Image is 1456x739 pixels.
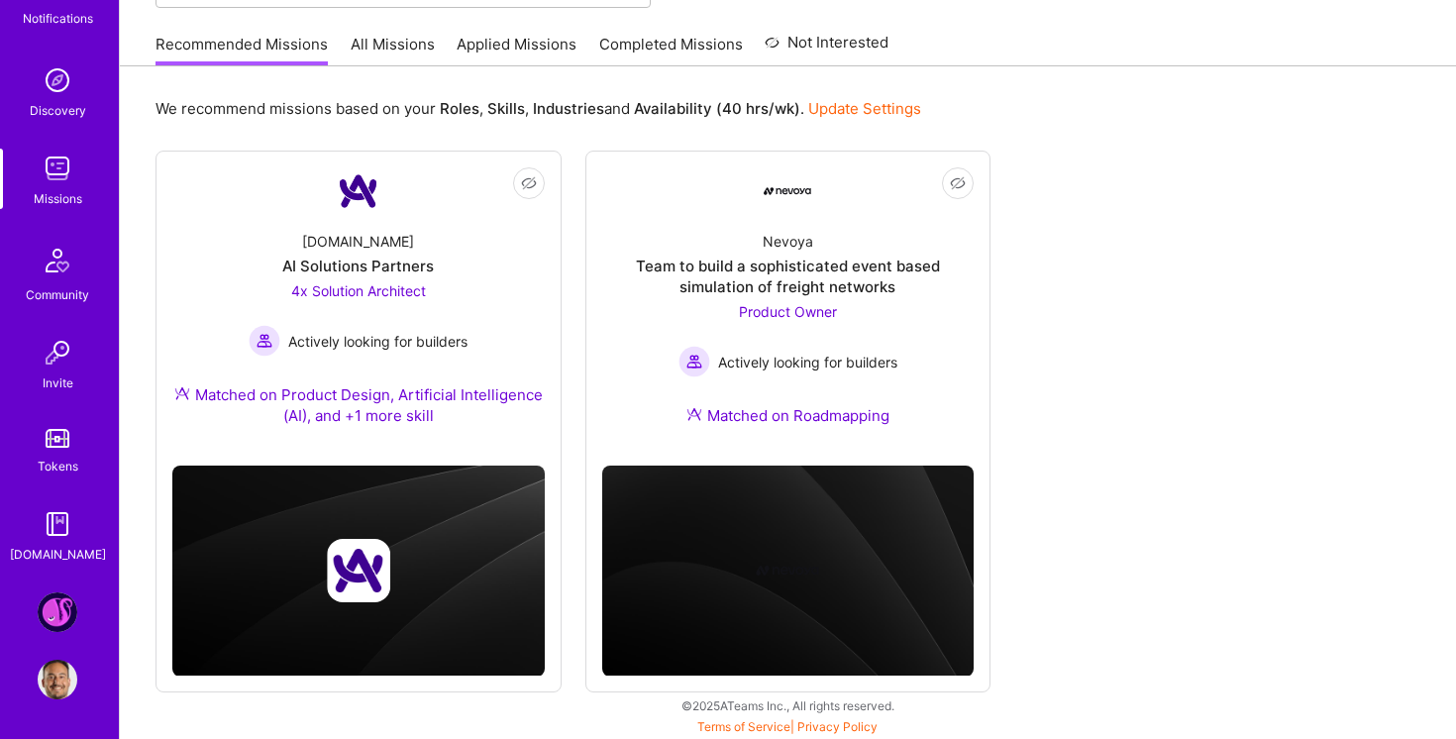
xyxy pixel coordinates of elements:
div: © 2025 ATeams Inc., All rights reserved. [119,681,1456,730]
div: Matched on Roadmapping [686,405,889,426]
img: guide book [38,504,77,544]
div: Missions [34,188,82,209]
img: Ateam Purple Icon [174,385,190,401]
p: We recommend missions based on your , , and . [156,98,921,119]
div: Discovery [30,100,86,121]
a: Terms of Service [697,719,790,734]
img: Actively looking for builders [678,346,710,377]
a: User Avatar [33,660,82,699]
a: Applied Missions [457,34,576,66]
i: icon EyeClosed [950,175,966,191]
b: Industries [533,99,604,118]
img: cover [602,466,975,676]
a: All Missions [351,34,435,66]
img: cover [172,466,545,676]
div: Community [26,284,89,305]
a: Company Logo[DOMAIN_NAME]AI Solutions Partners4x Solution Architect Actively looking for builders... [172,167,545,450]
img: Company logo [756,539,819,602]
b: Availability (40 hrs/wk) [634,99,800,118]
img: Company Logo [764,187,811,195]
i: icon EyeClosed [521,175,537,191]
a: Kraken: Delivery and Migration Agentic Platform [33,592,82,632]
div: [DOMAIN_NAME] [10,544,106,565]
div: Nevoya [763,231,813,252]
div: Team to build a sophisticated event based simulation of freight networks [602,256,975,297]
span: 4x Solution Architect [291,282,426,299]
img: Actively looking for builders [249,325,280,357]
div: Matched on Product Design, Artificial Intelligence (AI), and +1 more skill [172,384,545,426]
div: Invite [43,372,73,393]
img: Invite [38,333,77,372]
span: Product Owner [739,303,837,320]
img: tokens [46,429,69,448]
span: | [697,719,878,734]
b: Roles [440,99,479,118]
a: Update Settings [808,99,921,118]
div: [DOMAIN_NAME] [302,231,414,252]
div: Notifications [23,8,93,29]
div: AI Solutions Partners [282,256,434,276]
a: Privacy Policy [797,719,878,734]
span: Actively looking for builders [718,352,897,372]
img: Company Logo [335,167,382,215]
img: Community [34,237,81,284]
a: Company LogoNevoyaTeam to build a sophisticated event based simulation of freight networksProduct... [602,167,975,450]
b: Skills [487,99,525,118]
img: Company logo [327,539,390,602]
img: teamwork [38,149,77,188]
span: Actively looking for builders [288,331,468,352]
img: discovery [38,60,77,100]
a: Not Interested [765,31,888,66]
a: Completed Missions [599,34,743,66]
img: User Avatar [38,660,77,699]
img: Ateam Purple Icon [686,406,702,422]
div: Tokens [38,456,78,476]
img: Kraken: Delivery and Migration Agentic Platform [38,592,77,632]
a: Recommended Missions [156,34,328,66]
